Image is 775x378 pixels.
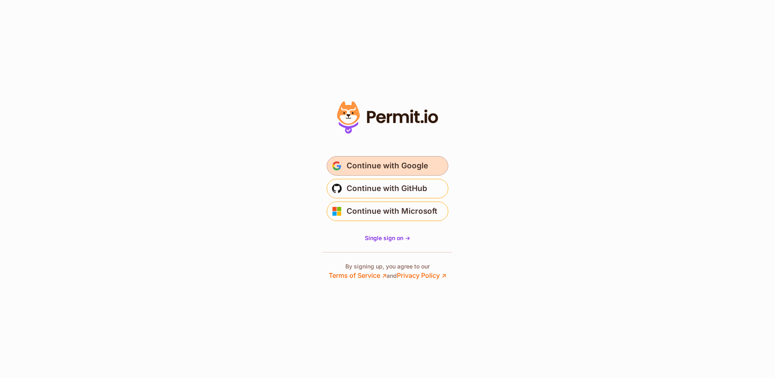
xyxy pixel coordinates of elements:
[397,271,446,279] a: Privacy Policy ↗
[329,262,446,280] p: By signing up, you agree to our and
[365,234,410,242] a: Single sign on ->
[327,156,448,176] button: Continue with Google
[327,202,448,221] button: Continue with Microsoft
[347,205,437,218] span: Continue with Microsoft
[347,182,427,195] span: Continue with GitHub
[327,179,448,198] button: Continue with GitHub
[365,234,410,241] span: Single sign on ->
[329,271,387,279] a: Terms of Service ↗
[347,159,428,172] span: Continue with Google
